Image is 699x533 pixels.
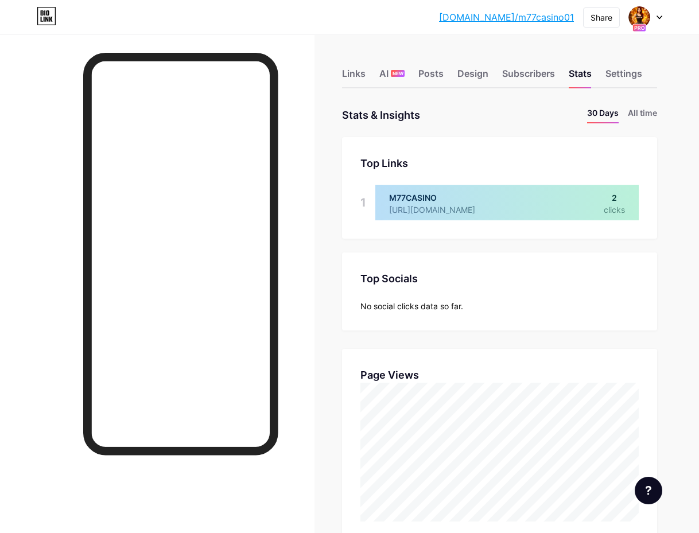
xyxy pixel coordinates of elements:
[628,107,657,123] li: All time
[342,67,366,87] div: Links
[393,70,403,77] span: NEW
[587,107,619,123] li: 30 Days
[569,67,592,87] div: Stats
[360,367,639,383] div: Page Views
[591,11,612,24] div: Share
[502,67,555,87] div: Subscribers
[457,67,488,87] div: Design
[628,6,650,28] img: Sun Flower
[360,300,639,312] div: No social clicks data so far.
[439,10,574,24] a: [DOMAIN_NAME]/m77casino01
[605,67,642,87] div: Settings
[360,185,366,220] div: 1
[360,271,639,286] div: Top Socials
[342,107,420,123] div: Stats & Insights
[379,67,405,87] div: AI
[360,155,639,171] div: Top Links
[418,67,444,87] div: Posts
